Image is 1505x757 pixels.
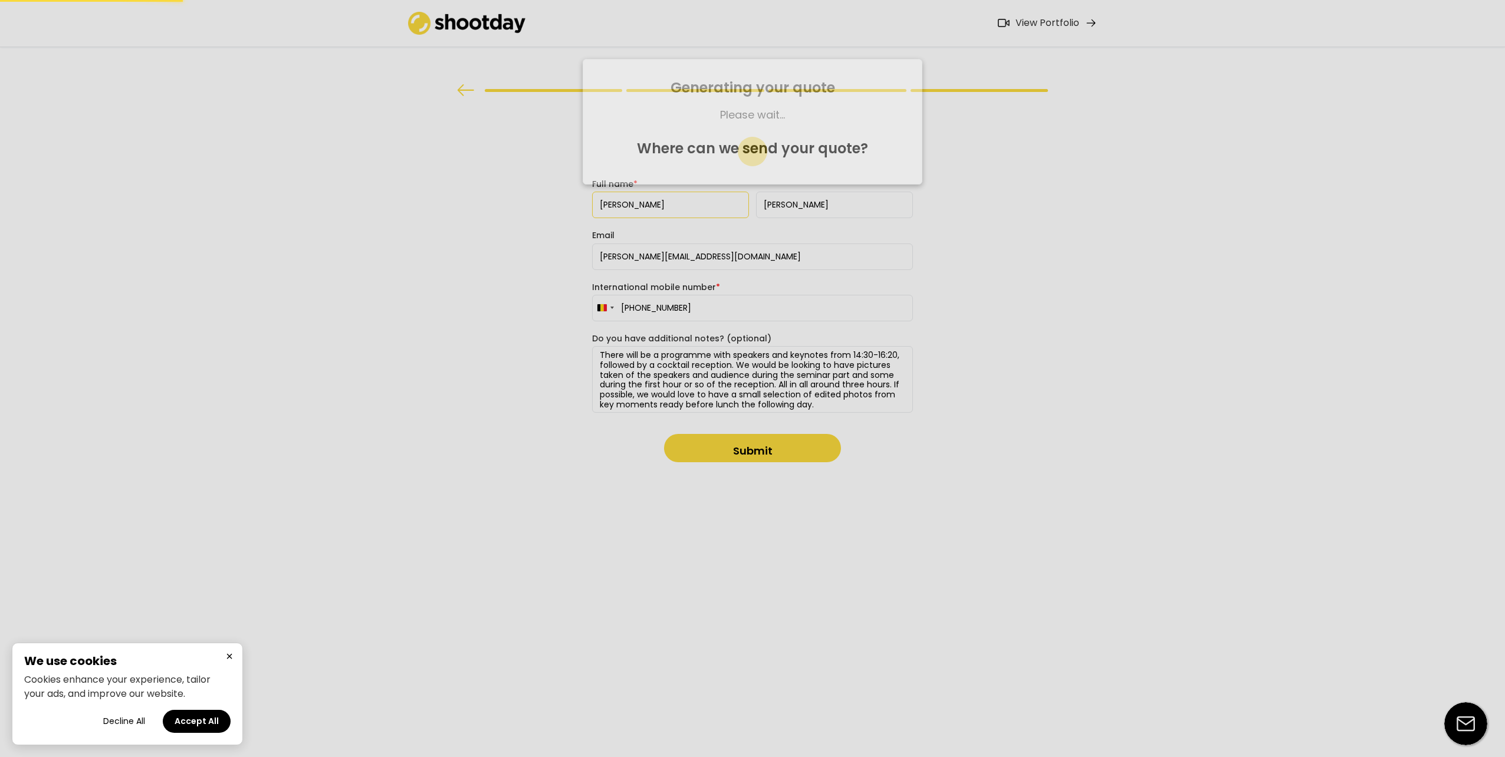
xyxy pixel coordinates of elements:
button: Close cookie banner [222,649,236,664]
div: Please wait... [593,108,912,121]
button: Decline all cookies [91,710,157,733]
p: Cookies enhance your experience, tailor your ads, and improve our website. [24,673,231,701]
h2: We use cookies [24,655,231,667]
div: Generating your quote [593,77,912,98]
button: Accept all cookies [163,710,231,733]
